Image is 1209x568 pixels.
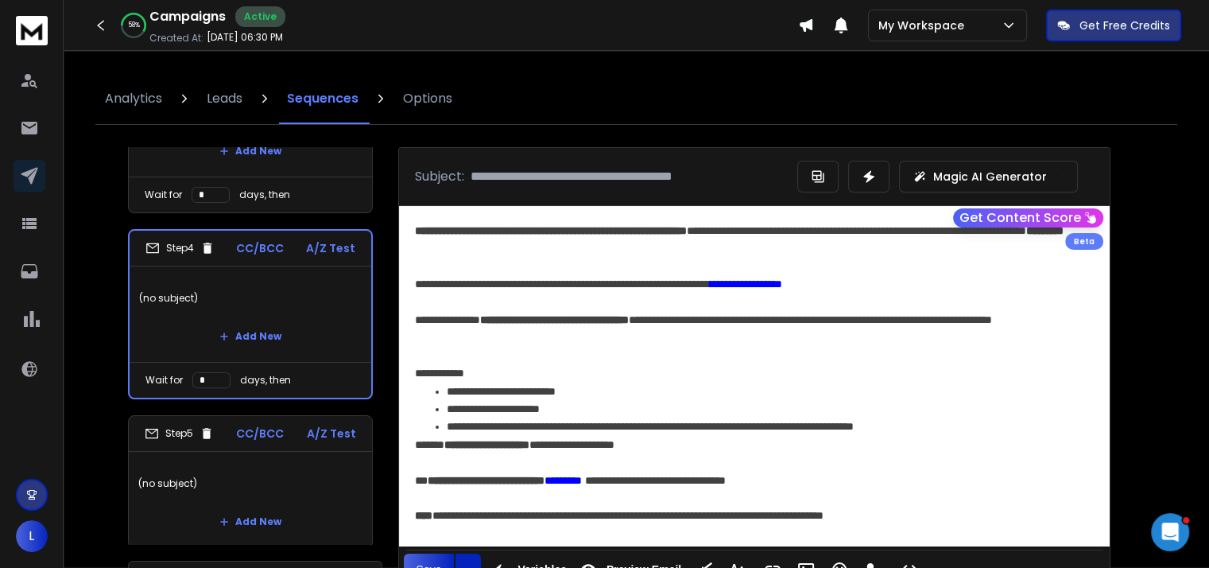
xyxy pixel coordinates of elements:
[16,16,48,45] img: logo
[16,520,48,552] button: L
[1046,10,1181,41] button: Get Free Credits
[953,208,1103,228] button: Get Content Score
[149,32,203,45] p: Created At:
[240,374,291,387] p: days, then
[145,189,182,201] p: Wait for
[899,161,1078,193] button: Magic AI Generator
[1079,18,1170,33] p: Get Free Credits
[207,89,242,108] p: Leads
[239,189,290,201] p: days, then
[145,374,183,387] p: Wait for
[933,169,1047,185] p: Magic AI Generator
[207,31,283,44] p: [DATE] 06:30 PM
[878,18,971,33] p: My Workspace
[145,241,215,255] div: Step 4
[287,89,358,108] p: Sequences
[1151,513,1189,551] iframe: Intercom live chat
[235,6,285,27] div: Active
[128,229,373,399] li: Step4CC/BCCA/Z Test(no subject)Add NewWait fordays, then
[307,426,356,442] p: A/Z Test
[105,89,162,108] p: Analytics
[95,73,172,124] a: Analytics
[306,240,355,256] p: A/Z Test
[128,415,373,548] li: Step5CC/BCCA/Z Test(no subject)Add New
[197,73,252,124] a: Leads
[149,7,226,26] h1: Campaigns
[207,135,294,167] button: Add New
[138,461,362,506] p: (no subject)
[145,426,214,441] div: Step 5
[403,89,452,108] p: Options
[393,73,462,124] a: Options
[207,506,294,538] button: Add New
[415,167,464,186] p: Subject:
[1065,233,1103,250] div: Beta
[236,426,284,442] p: CC/BCC
[128,21,140,30] p: 58 %
[139,276,362,321] p: (no subject)
[236,240,284,256] p: CC/BCC
[277,73,368,124] a: Sequences
[207,321,294,352] button: Add New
